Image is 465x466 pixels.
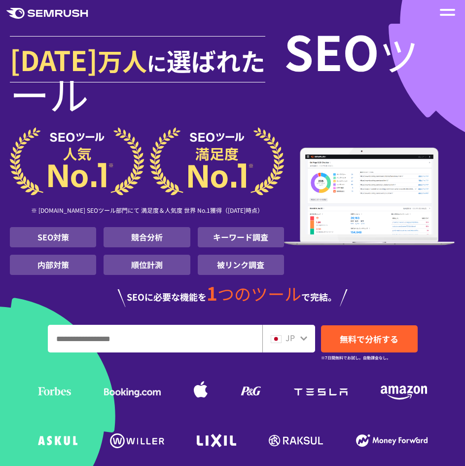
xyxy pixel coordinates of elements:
span: JP [286,332,295,344]
div: SEOに必要な機能を [10,275,455,308]
small: ※7日間無料でお試し。自動課金なし。 [321,353,391,362]
li: 被リンク調査 [198,255,284,275]
span: SEO [284,16,379,85]
div: ※ [DOMAIN_NAME] SEOツール部門にて 満足度＆人気度 世界 No.1獲得（[DATE]時点） [10,195,284,227]
li: 競合分析 [104,227,190,247]
span: 選ばれた [167,42,265,78]
li: 内部対策 [10,255,96,275]
span: で完結。 [301,290,337,303]
span: 無料で分析する [340,333,398,345]
span: 万人 [98,42,147,78]
li: 順位計測 [104,255,190,275]
li: キーワード調査 [198,227,284,247]
span: ツール [10,25,419,122]
span: [DATE] [10,39,98,79]
span: 1 [207,279,217,306]
a: 無料で分析する [321,325,418,352]
input: URL、キーワードを入力してください [48,325,262,352]
span: に [147,48,167,77]
li: SEO対策 [10,227,96,247]
span: つのツール [217,281,301,306]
